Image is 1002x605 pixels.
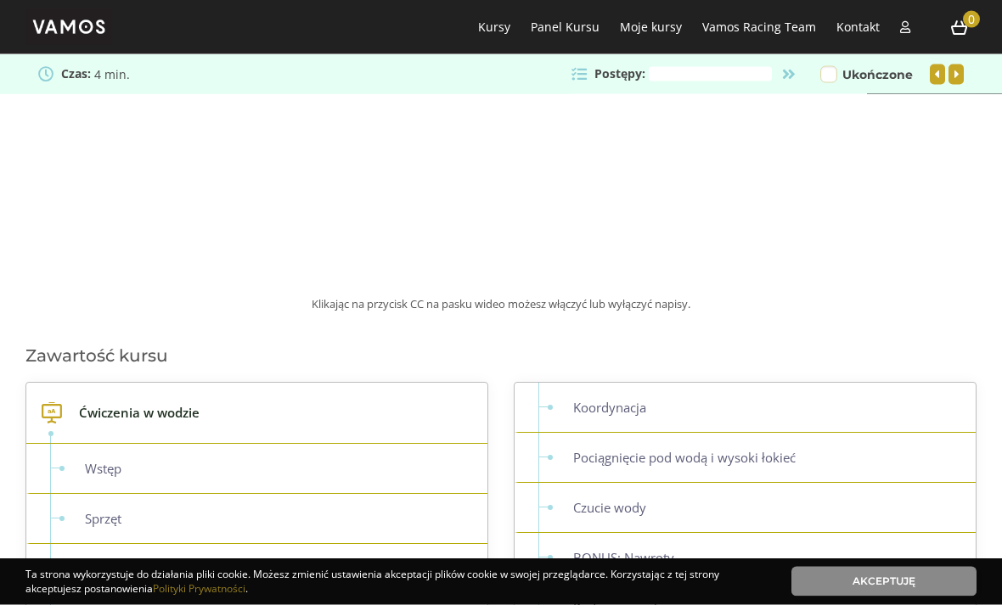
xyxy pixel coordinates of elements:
[702,19,816,35] a: Vamos Racing Team
[94,67,130,81] span: 4 min.
[518,484,976,533] a: Czucie wody
[620,19,682,35] a: Moje kursy
[30,495,487,544] a: Sprzęt
[518,434,976,483] a: Pociągnięcie pod wodą i wysoki łokieć
[30,445,487,494] a: Wstęp
[594,65,645,82] span: Postępy:
[26,384,487,445] p: Ćwiczenia w wodzie
[61,65,91,81] span: Czas:
[518,384,976,433] a: Koordynacja
[782,64,800,81] a: Kontynuuj kurs
[949,64,964,85] a: NASTĘPNA LEKCJA
[531,19,600,35] a: Panel Kursu
[30,545,487,594] a: Pozycja w wodzie
[25,347,977,366] h3: Zawartość kursu
[791,567,977,597] a: Akceptuję
[478,19,510,35] a: Kursy
[518,534,976,583] a: BONUS: Nawroty
[963,11,980,28] span: 0
[930,64,945,85] a: POPRZEDNIA LEKCJA
[25,297,977,313] figcaption: Klikając na przycisk CC na pasku wideo możesz włączyć lub wyłączyć napisy.
[25,567,766,597] div: Ta strona wykorzystuje do działania pliki cookie. Możesz zmienić ustawienia akceptacji plików coo...
[153,581,245,596] a: Polityki Prywatności
[25,9,112,45] img: vamos_solo.png
[836,19,880,35] a: Kontakt
[842,66,913,83] label: Ukończone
